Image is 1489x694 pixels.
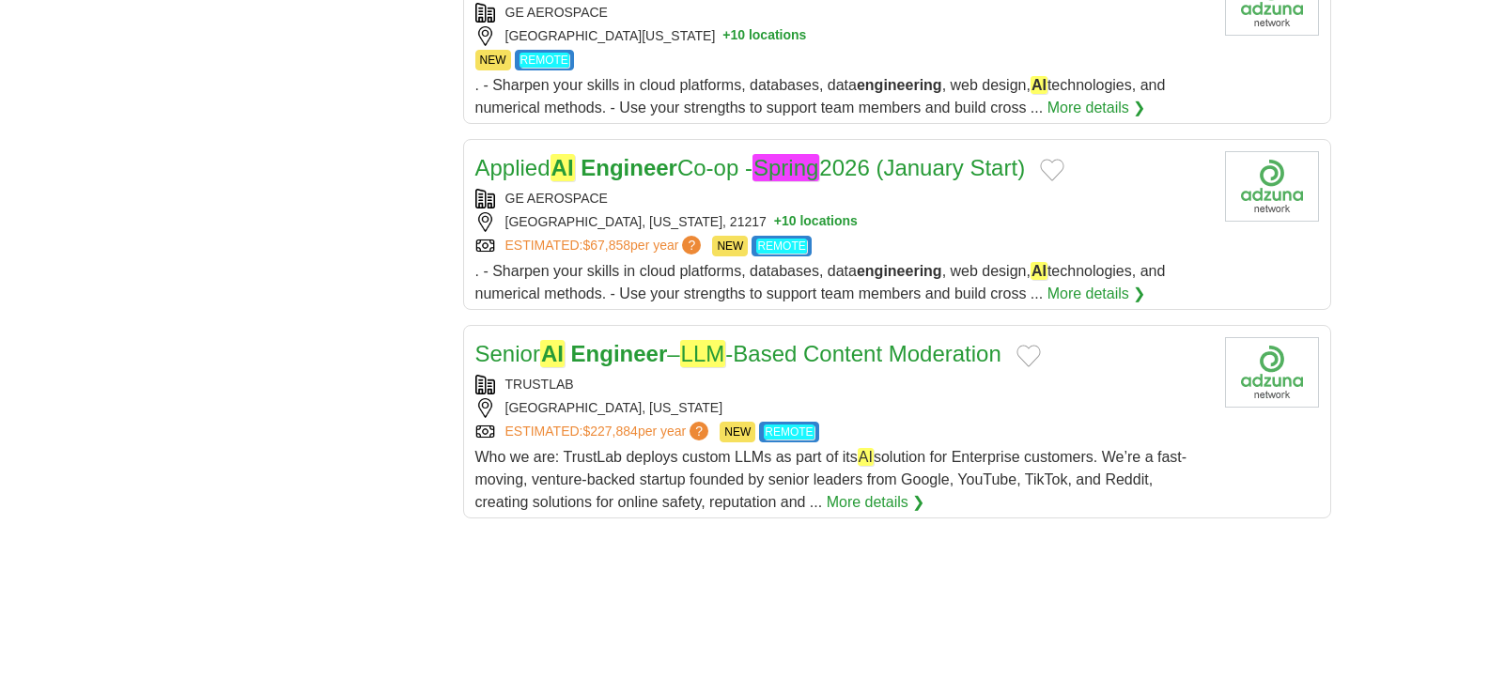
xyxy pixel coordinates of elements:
em: AI [551,154,575,181]
em: REMOTE [756,239,806,254]
span: Who we are: TrustLab deploys custom LLMs as part of its solution for Enterprise customers. We’re ... [475,448,1187,510]
span: NEW [712,236,748,256]
a: More details ❯ [827,491,925,514]
button: Add to favorite jobs [1016,345,1041,367]
a: ESTIMATED:$67,858per year? [505,236,706,256]
a: More details ❯ [1047,283,1146,305]
span: $227,884 [582,424,637,439]
a: AppliedAI EngineerCo-op -Spring2026 (January Start) [475,154,1026,181]
em: REMOTE [520,53,569,68]
em: AI [858,448,874,466]
span: + [774,212,782,232]
a: SeniorAI Engineer–LLM-Based Content Moderation [475,340,1001,367]
span: $67,858 [582,238,630,253]
span: + [722,26,730,46]
span: ? [690,422,708,440]
a: More details ❯ [1047,97,1146,119]
a: ESTIMATED:$227,884per year? [505,422,713,442]
strong: Engineer [571,341,668,366]
img: Company logo [1225,337,1319,408]
em: AI [1031,76,1047,94]
div: [GEOGRAPHIC_DATA], [US_STATE], 21217 [475,212,1210,232]
div: GE AEROSPACE [475,189,1210,208]
strong: Engineer [581,155,677,180]
span: NEW [475,50,511,70]
em: LLM [680,340,726,367]
div: [GEOGRAPHIC_DATA], [US_STATE] [475,398,1210,418]
span: ? [682,236,701,254]
em: AI [540,340,565,367]
em: Spring [752,154,819,181]
strong: engineering [857,263,942,279]
div: TRUSTLAB [475,375,1210,394]
strong: engineering [857,77,942,93]
div: [GEOGRAPHIC_DATA][US_STATE] [475,26,1210,46]
em: AI [1031,262,1047,280]
img: Company logo [1225,151,1319,222]
button: Add to favorite jobs [1040,159,1064,181]
em: REMOTE [764,424,814,440]
div: GE AEROSPACE [475,3,1210,23]
span: NEW [720,422,755,442]
button: +10 locations [722,26,806,46]
button: +10 locations [774,212,858,232]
